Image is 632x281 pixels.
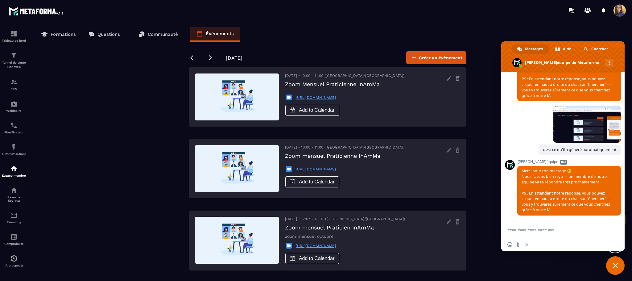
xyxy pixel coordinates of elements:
[285,234,405,239] p: zoom mensuel octobre
[2,229,26,250] a: accountantaccountantComptabilité
[2,220,26,224] p: E-mailing
[2,131,26,134] p: Planificateur
[206,31,234,36] p: Événements
[550,44,577,54] a: Aide
[2,117,26,139] a: schedulerschedulerPlanificateur
[195,217,279,264] img: default event img
[2,109,26,112] p: Webinaire
[523,242,528,247] span: Message audio
[285,153,404,159] h3: Zoom mensuel Praticienne InAmMa
[285,81,404,87] h3: Zoom Mensuel Praticienne InAmMa
[419,55,462,61] span: Créer un évènement
[522,168,611,212] span: Merci pour ton message 😊 Nous l’avons bien reçu — un membre de notre équipe va te répondre très p...
[132,27,184,42] a: Communauté
[507,222,606,238] textarea: Entrez votre message...
[10,187,18,194] img: social-network
[2,39,26,42] p: Tableau de bord
[148,31,178,37] p: Communauté
[10,78,18,86] img: formation
[10,30,18,37] img: formation
[2,95,26,117] a: automationsautomationsWebinaire
[2,87,26,91] p: CRM
[10,122,18,129] img: scheduler
[507,242,512,247] span: Insérer un emoji
[406,51,466,64] button: Créer un évènement
[296,167,336,171] a: [URL][DOMAIN_NAME]
[2,182,26,207] a: social-networksocial-networkRéseaux Sociaux
[9,6,64,17] img: logo
[82,27,126,42] a: Questions
[10,165,18,172] img: automations
[10,52,18,59] img: formation
[195,145,279,192] img: default event img
[2,25,26,47] a: formationformationTableau de bord
[285,145,404,149] span: [DATE] • 10:00 - 11:00 ([GEOGRAPHIC_DATA]/[GEOGRAPHIC_DATA])
[2,139,26,160] a: automationsautomationsAutomatisations
[10,143,18,151] img: automations
[285,217,405,221] span: [DATE] • 12:07 - 13:07 ([GEOGRAPHIC_DATA]/[GEOGRAPHIC_DATA])
[2,47,26,74] a: formationformationTunnel de vente Site web
[10,212,18,219] img: email
[97,31,120,37] p: Questions
[543,147,617,152] span: c'est ce qu'il a généré automatiquement
[2,207,26,229] a: emailemailE-mailing
[10,100,18,107] img: automations
[560,160,567,165] span: Bot
[285,224,405,231] h3: Zoom mensuel Praticien InAmMa
[606,256,625,275] a: Fermer le chat
[195,73,279,120] img: default event img
[10,255,18,262] img: automations
[2,242,26,245] p: Comptabilité
[525,44,543,54] span: Messages
[51,31,76,37] p: Formations
[578,44,614,54] a: Chercher
[517,160,621,164] span: [PERSON_NAME]équipe
[515,242,520,247] span: Envoyer un fichier
[2,61,26,69] p: Tunnel de vente Site web
[285,73,404,78] span: [DATE] • 10:00 - 11:00 ([GEOGRAPHIC_DATA]/[GEOGRAPHIC_DATA])
[226,55,242,61] span: [DATE]
[35,27,82,42] a: Formations
[2,160,26,182] a: automationsautomationsEspace membre
[512,44,549,54] a: Messages
[2,152,26,156] p: Automatisations
[296,95,336,100] a: [URL][DOMAIN_NAME]
[522,54,611,98] span: Merci pour ton message 😊 Nous l’avons bien reçu — un membre de notre équipe va te répondre très p...
[2,264,26,267] p: IA prospects
[296,244,336,248] a: [URL][DOMAIN_NAME]
[2,174,26,177] p: Espace membre
[591,44,608,54] span: Chercher
[10,233,18,241] img: accountant
[190,27,240,42] a: Événements
[563,44,571,54] span: Aide
[2,74,26,95] a: formationformationCRM
[2,195,26,202] p: Réseaux Sociaux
